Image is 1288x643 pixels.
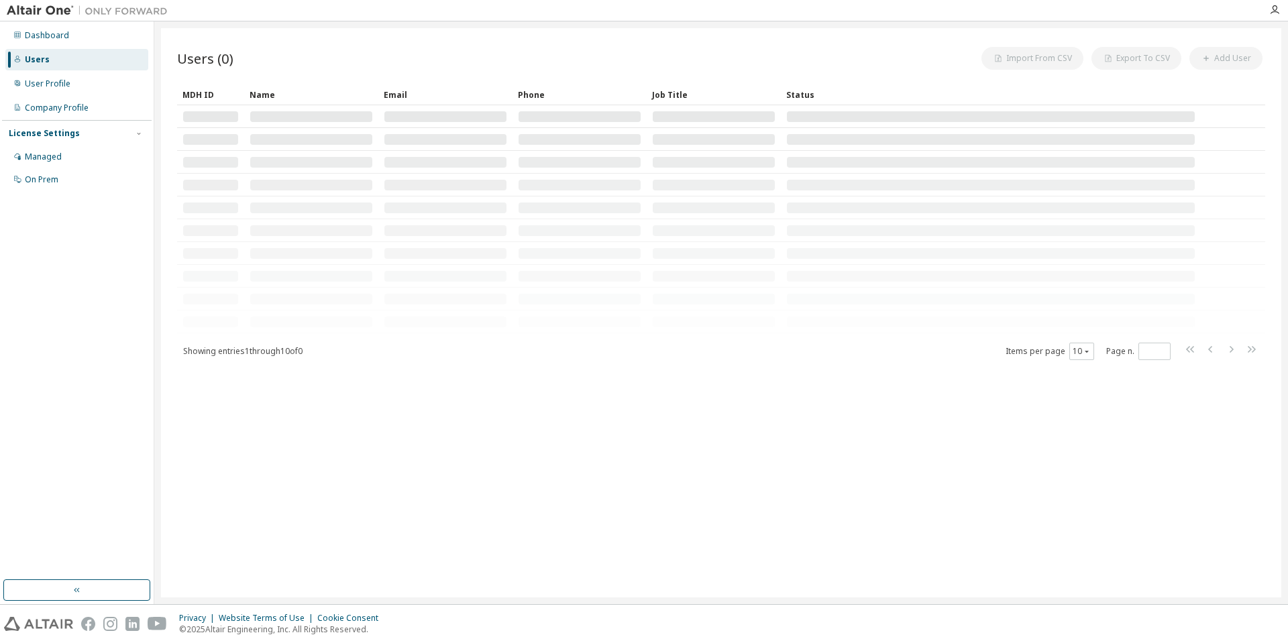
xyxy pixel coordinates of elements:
div: Phone [518,84,641,105]
div: Website Terms of Use [219,613,317,624]
img: youtube.svg [148,617,167,631]
button: Add User [1189,47,1263,70]
img: altair_logo.svg [4,617,73,631]
img: Altair One [7,4,174,17]
img: linkedin.svg [125,617,140,631]
div: On Prem [25,174,58,185]
span: Items per page [1006,343,1094,360]
button: 10 [1073,346,1091,357]
div: Email [384,84,507,105]
div: Company Profile [25,103,89,113]
div: Privacy [179,613,219,624]
div: Name [250,84,373,105]
div: License Settings [9,128,80,139]
div: Cookie Consent [317,613,386,624]
div: MDH ID [182,84,239,105]
div: User Profile [25,78,70,89]
span: Showing entries 1 through 10 of 0 [183,345,303,357]
span: Page n. [1106,343,1171,360]
button: Import From CSV [981,47,1083,70]
div: Dashboard [25,30,69,41]
div: Job Title [652,84,775,105]
div: Users [25,54,50,65]
div: Status [786,84,1195,105]
p: © 2025 Altair Engineering, Inc. All Rights Reserved. [179,624,386,635]
button: Export To CSV [1091,47,1181,70]
div: Managed [25,152,62,162]
span: Users (0) [177,49,233,68]
img: facebook.svg [81,617,95,631]
img: instagram.svg [103,617,117,631]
